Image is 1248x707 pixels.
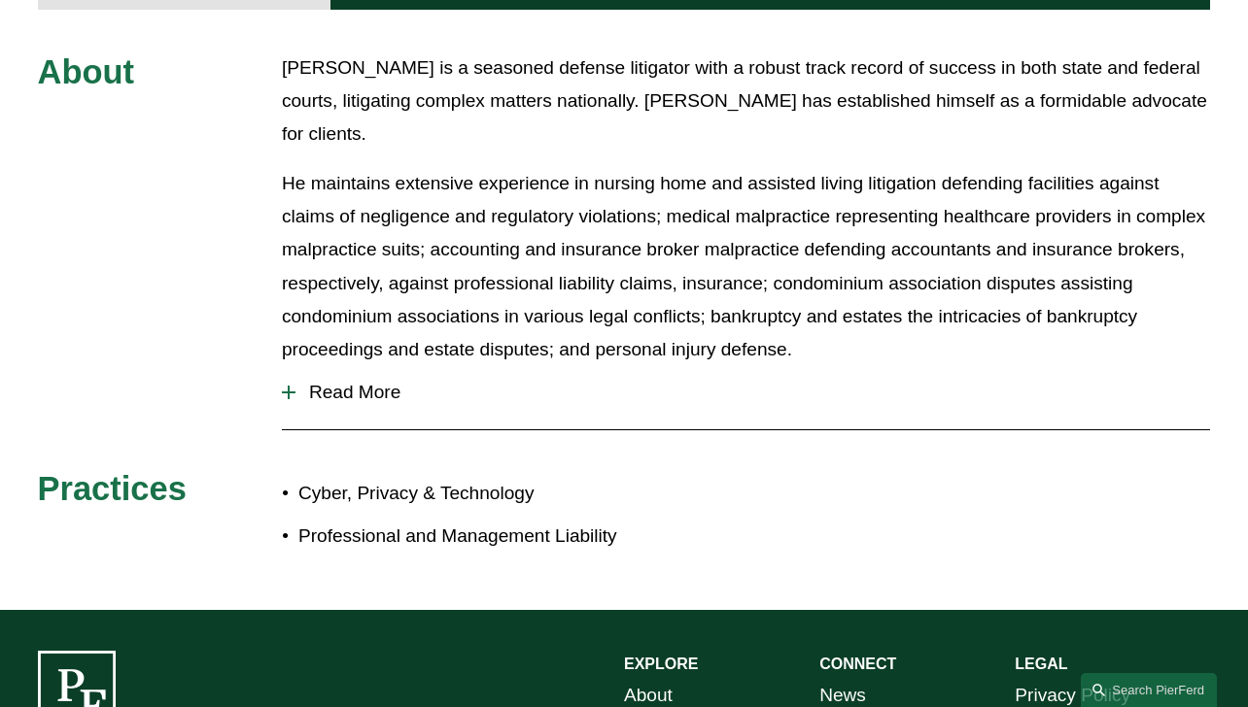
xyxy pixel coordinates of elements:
button: Read More [282,367,1211,418]
strong: LEGAL [1015,656,1067,672]
p: [PERSON_NAME] is a seasoned defense litigator with a robust track record of success in both state... [282,51,1211,151]
strong: EXPLORE [624,656,698,672]
strong: CONNECT [819,656,896,672]
span: Read More [295,382,1211,403]
span: Practices [38,470,187,507]
p: Cyber, Privacy & Technology [298,477,624,510]
a: Search this site [1081,673,1217,707]
p: Professional and Management Liability [298,520,624,553]
span: About [38,53,135,90]
p: He maintains extensive experience in nursing home and assisted living litigation defending facili... [282,167,1211,367]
